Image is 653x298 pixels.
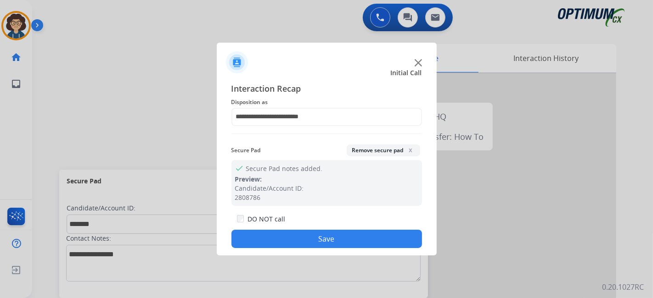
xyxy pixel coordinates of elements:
[235,175,262,183] span: Preview:
[407,146,415,154] span: x
[231,160,422,206] div: Secure Pad notes added.
[231,230,422,248] button: Save
[391,68,422,77] span: Initial Call
[231,82,422,97] span: Interaction Recap
[248,215,285,224] label: DO NOT call
[602,281,644,292] p: 0.20.1027RC
[231,97,422,108] span: Disposition as
[235,184,418,202] div: Candidate/Account ID: 2808786
[226,51,248,73] img: contactIcon
[231,145,261,156] span: Secure Pad
[235,164,242,171] mat-icon: check
[347,144,420,156] button: Remove secure padx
